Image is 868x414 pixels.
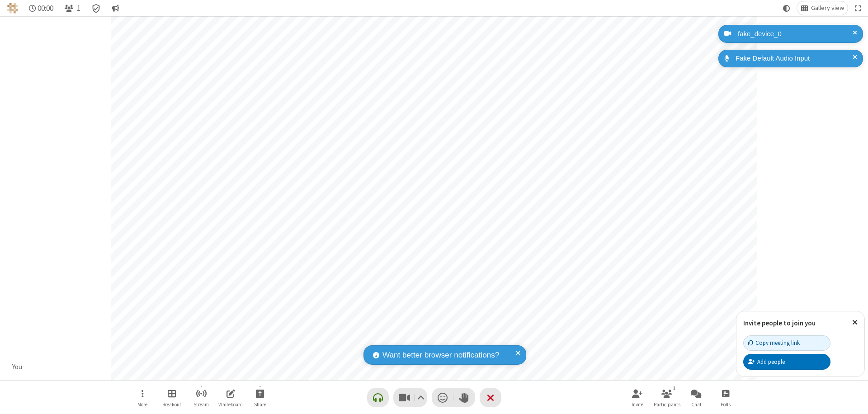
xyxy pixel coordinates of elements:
button: Start streaming [188,385,215,410]
span: 00:00 [38,4,53,13]
div: You [9,362,26,372]
button: Conversation [108,1,123,15]
button: Video setting [415,388,427,407]
button: Start sharing [246,385,274,410]
button: Using system theme [779,1,794,15]
button: Raise hand [453,388,475,407]
div: Meeting details Encryption enabled [88,1,105,15]
span: Participants [654,402,680,407]
button: Change layout [797,1,848,15]
span: Want better browser notifications? [382,349,499,361]
button: Stop video (⌘+Shift+V) [393,388,427,407]
span: 1 [77,4,80,13]
span: Whiteboard [218,402,243,407]
span: Gallery view [811,5,844,12]
div: 1 [670,384,678,392]
button: Open poll [712,385,739,410]
span: Share [254,402,266,407]
button: Connect your audio [367,388,389,407]
button: Invite participants (⌘+Shift+I) [624,385,651,410]
button: Open shared whiteboard [217,385,244,410]
span: Breakout [162,402,181,407]
button: Open participant list [61,1,84,15]
button: Fullscreen [851,1,865,15]
span: Chat [691,402,702,407]
div: Copy meeting link [748,339,800,347]
button: Add people [743,354,830,369]
img: QA Selenium DO NOT DELETE OR CHANGE [7,3,18,14]
div: fake_device_0 [735,29,856,39]
label: Invite people to join you [743,319,816,327]
button: Open chat [683,385,710,410]
button: Send a reaction [432,388,453,407]
button: Open menu [129,385,156,410]
span: Invite [632,402,643,407]
span: Polls [721,402,731,407]
span: Stream [193,402,209,407]
span: More [137,402,147,407]
button: Manage Breakout Rooms [158,385,185,410]
button: Copy meeting link [743,335,830,351]
div: Timer [25,1,57,15]
div: Fake Default Audio Input [732,53,856,64]
button: Open participant list [653,385,680,410]
button: Close popover [845,311,864,334]
button: End or leave meeting [480,388,501,407]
